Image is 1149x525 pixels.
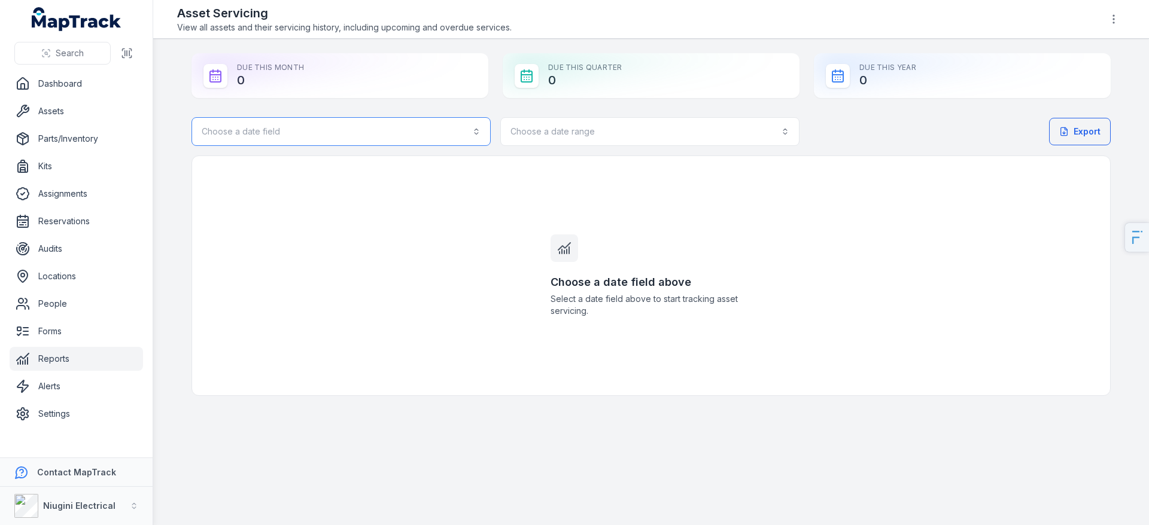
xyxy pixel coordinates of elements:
a: Assets [10,99,143,123]
strong: Niugini Electrical [43,500,115,511]
button: Export [1049,118,1111,145]
h3: Choose a date field above [551,274,752,291]
h2: Asset Servicing [177,5,512,22]
a: Kits [10,154,143,178]
button: Search [14,42,111,65]
button: Choose a date range [500,117,800,146]
span: Search [56,47,84,59]
a: Alerts [10,374,143,398]
a: Parts/Inventory [10,127,143,151]
a: Forms [10,319,143,343]
a: People [10,292,143,316]
a: Assignments [10,182,143,206]
button: Choose a date field [191,117,491,146]
a: Audits [10,237,143,261]
a: Reservations [10,209,143,233]
a: MapTrack [32,7,121,31]
strong: Contact MapTrack [37,467,116,477]
span: View all assets and their servicing history, including upcoming and overdue services. [177,22,512,33]
a: Settings [10,402,143,426]
a: Reports [10,347,143,371]
span: Select a date field above to start tracking asset servicing. [551,293,752,317]
a: Locations [10,264,143,288]
a: Dashboard [10,72,143,96]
